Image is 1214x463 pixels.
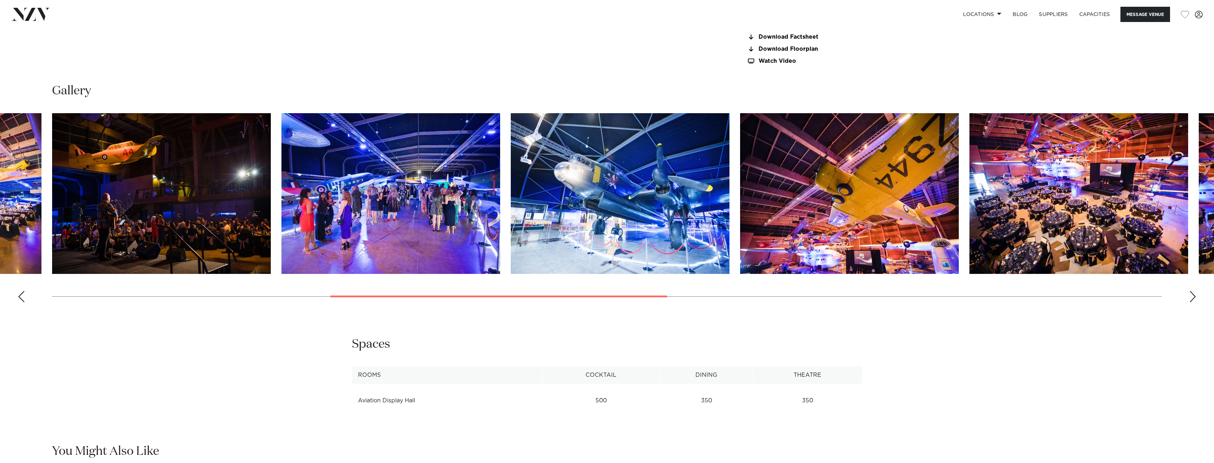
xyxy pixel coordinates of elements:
[747,34,862,40] a: Download Factsheet
[52,113,271,274] swiper-slide: 5 / 16
[542,366,660,384] th: Cocktail
[1120,7,1170,22] button: Message Venue
[352,392,542,409] td: Aviation Display Hall
[747,58,862,64] a: Watch Video
[957,7,1007,22] a: Locations
[511,113,729,274] swiper-slide: 7 / 16
[52,443,159,459] h2: You Might Also Like
[753,366,862,384] th: Theatre
[52,83,91,99] h2: Gallery
[753,392,862,409] td: 350
[740,113,959,274] swiper-slide: 8 / 16
[11,8,50,21] img: nzv-logo.png
[352,366,542,384] th: Rooms
[747,46,862,53] a: Download Floorplan
[542,392,660,409] td: 500
[660,366,753,384] th: Dining
[1033,7,1073,22] a: SUPPLIERS
[281,113,500,274] swiper-slide: 6 / 16
[969,113,1188,274] swiper-slide: 9 / 16
[1007,7,1033,22] a: BLOG
[1074,7,1116,22] a: Capacities
[352,336,390,352] h2: Spaces
[660,392,753,409] td: 350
